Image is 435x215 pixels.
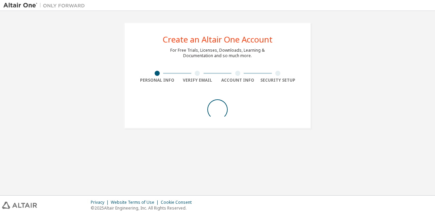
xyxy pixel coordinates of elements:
[170,48,265,59] div: For Free Trials, Licenses, Downloads, Learning & Documentation and so much more.
[111,200,161,205] div: Website Terms of Use
[177,78,218,83] div: Verify Email
[217,78,258,83] div: Account Info
[3,2,88,9] img: Altair One
[91,200,111,205] div: Privacy
[163,35,273,44] div: Create an Altair One Account
[91,205,196,211] p: © 2025 Altair Engineering, Inc. All Rights Reserved.
[161,200,196,205] div: Cookie Consent
[2,202,37,209] img: altair_logo.svg
[137,78,177,83] div: Personal Info
[258,78,298,83] div: Security Setup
